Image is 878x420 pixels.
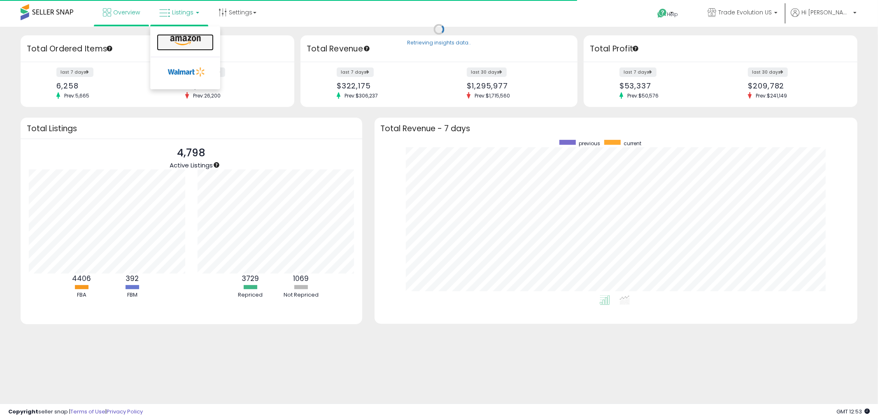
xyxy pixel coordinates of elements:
h3: Total Revenue - 7 days [381,125,851,132]
a: Hi [PERSON_NAME] [791,8,857,27]
label: last 7 days [337,67,374,77]
a: Help [651,2,694,27]
div: $209,782 [748,81,843,90]
div: Retrieving insights data.. [407,39,471,47]
span: Hi [PERSON_NAME] [801,8,851,16]
span: Trade Evolution US [718,8,772,16]
label: last 7 days [619,67,657,77]
span: Prev: $241,149 [752,92,791,99]
div: FBM [107,291,157,299]
span: Listings [172,8,193,16]
span: current [624,140,641,147]
div: FBA [57,291,106,299]
div: $322,175 [337,81,433,90]
i: Get Help [657,8,667,19]
span: Active Listings [170,161,213,169]
span: previous [579,140,600,147]
span: Help [667,11,678,18]
span: Prev: 5,665 [60,92,93,99]
div: 6,258 [56,81,151,90]
div: Tooltip anchor [106,45,113,52]
span: Prev: 26,200 [189,92,225,99]
div: Tooltip anchor [213,161,220,169]
div: Tooltip anchor [363,45,370,52]
b: 3729 [242,274,259,283]
h3: Total Profit [590,43,851,55]
label: last 30 days [748,67,788,77]
b: 392 [126,274,139,283]
h3: Total Listings [27,125,356,132]
span: Prev: $50,576 [623,92,663,99]
div: Repriced [226,291,275,299]
div: Not Repriced [276,291,326,299]
h3: Total Ordered Items [27,43,288,55]
h3: Total Revenue [307,43,571,55]
div: $1,295,977 [467,81,563,90]
span: Prev: $306,237 [340,92,382,99]
span: Overview [113,8,140,16]
div: 23,985 [185,81,280,90]
label: last 7 days [56,67,93,77]
b: 1069 [293,274,309,283]
div: $53,337 [619,81,714,90]
b: 4406 [72,274,91,283]
p: 4,798 [170,145,213,161]
label: last 30 days [467,67,507,77]
span: Prev: $1,715,560 [470,92,514,99]
div: Tooltip anchor [632,45,639,52]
